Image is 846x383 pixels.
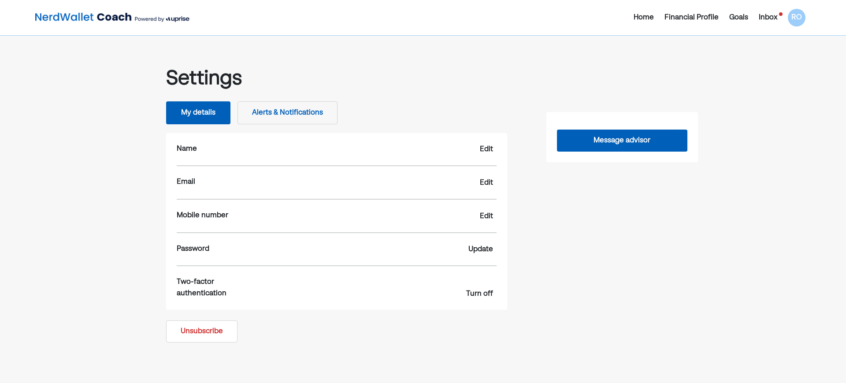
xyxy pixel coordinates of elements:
button: Unsubscribe [166,320,237,342]
div: Password [177,244,257,255]
button: Message advisor [557,130,687,152]
div: Update [468,244,493,255]
div: Settings [166,67,507,91]
div: RO [788,9,805,26]
button: My details [166,101,230,124]
div: Mobile number [177,210,257,222]
div: Email [177,177,257,188]
div: Edit [480,144,493,155]
div: Turn off [466,289,493,299]
div: Inbox [759,12,777,23]
div: Goals [729,12,748,23]
div: Name [177,144,257,155]
button: Alerts & Notifications [237,101,338,124]
div: Edit [480,211,493,222]
div: Financial Profile [664,12,719,23]
div: Edit [480,178,493,188]
div: Two-factor authentication [177,277,257,299]
div: Home [634,12,654,23]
